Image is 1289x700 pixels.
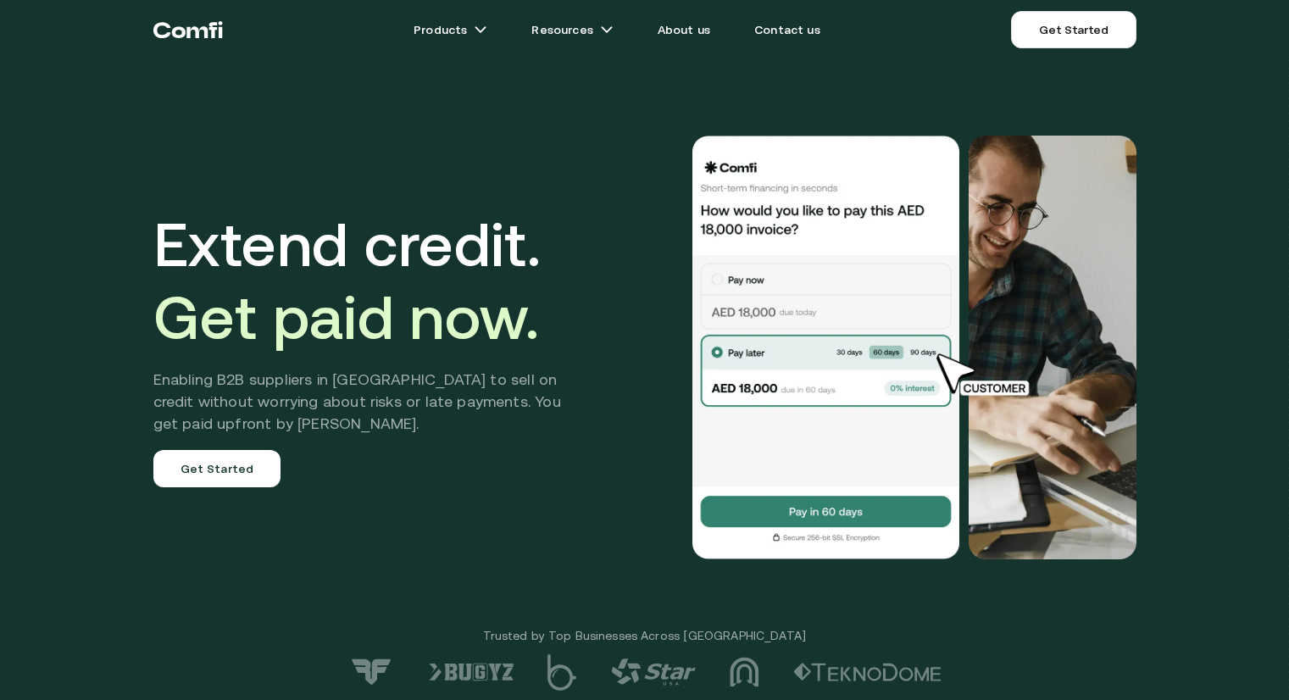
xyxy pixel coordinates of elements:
a: Get Started [153,450,281,487]
h1: Extend credit. [153,208,586,353]
a: Get Started [1011,11,1136,48]
img: logo-6 [429,663,514,681]
img: logo-3 [730,657,759,687]
a: About us [637,13,731,47]
img: cursor [925,351,1048,398]
img: Would you like to pay this AED 18,000.00 invoice? [691,136,962,559]
img: arrow icons [474,23,487,36]
img: logo-4 [611,658,696,686]
a: Resourcesarrow icons [511,13,633,47]
a: Return to the top of the Comfi home page [153,4,223,55]
a: Contact us [734,13,841,47]
img: logo-5 [547,654,577,691]
a: Productsarrow icons [393,13,508,47]
h2: Enabling B2B suppliers in [GEOGRAPHIC_DATA] to sell on credit without worrying about risks or lat... [153,369,586,435]
span: Get paid now. [153,282,540,352]
img: logo-7 [348,658,395,686]
img: Would you like to pay this AED 18,000.00 invoice? [969,136,1136,559]
img: arrow icons [600,23,614,36]
img: logo-2 [793,663,942,681]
